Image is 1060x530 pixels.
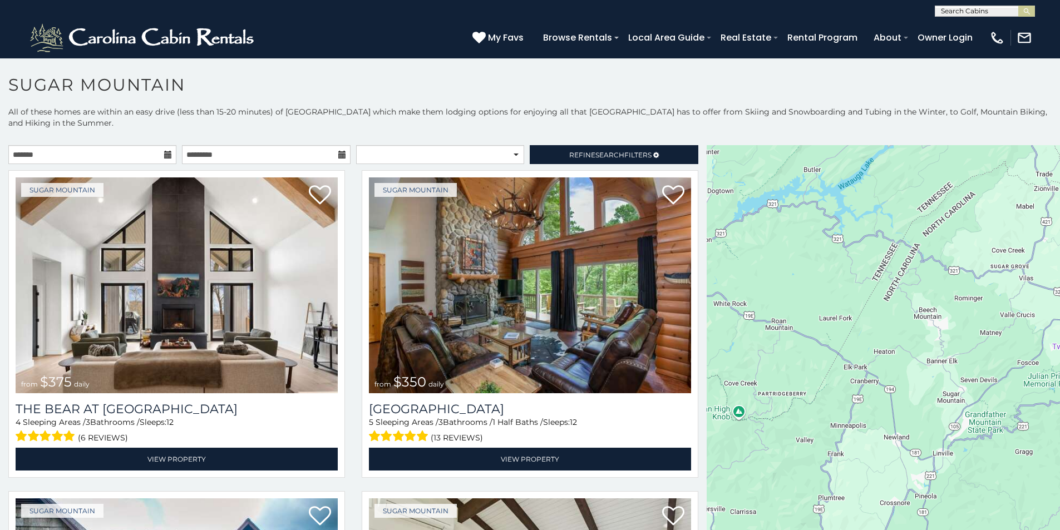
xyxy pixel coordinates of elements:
a: About [868,28,907,47]
span: daily [74,380,90,388]
a: Rental Program [782,28,863,47]
span: from [374,380,391,388]
div: Sleeping Areas / Bathrooms / Sleeps: [16,417,338,445]
a: RefineSearchFilters [530,145,698,164]
span: daily [428,380,444,388]
a: The Bear At [GEOGRAPHIC_DATA] [16,402,338,417]
img: phone-regular-white.png [989,30,1005,46]
span: 3 [438,417,443,427]
a: Sugar Mountain [374,504,457,518]
a: Sugar Mountain [21,504,103,518]
span: Refine Filters [569,151,652,159]
a: View Property [16,448,338,470]
a: Local Area Guide [623,28,710,47]
a: Add to favorites [309,184,331,207]
a: Add to favorites [662,505,684,528]
a: Browse Rentals [538,28,618,47]
h3: The Bear At Sugar Mountain [16,402,338,417]
span: My Favs [488,31,524,44]
span: 12 [166,417,174,427]
a: Grouse Moor Lodge from $350 daily [369,177,691,393]
span: 12 [570,417,577,427]
span: (6 reviews) [78,430,128,445]
span: Search [595,151,624,159]
a: Sugar Mountain [374,183,457,197]
img: Grouse Moor Lodge [369,177,691,393]
span: from [21,380,38,388]
a: View Property [369,448,691,470]
a: Owner Login [912,28,978,47]
a: Add to favorites [309,505,331,528]
img: mail-regular-white.png [1017,30,1032,46]
span: 3 [86,417,90,427]
a: The Bear At Sugar Mountain from $375 daily [16,177,338,393]
a: My Favs [472,31,526,45]
a: Add to favorites [662,184,684,207]
a: Sugar Mountain [21,183,103,197]
img: The Bear At Sugar Mountain [16,177,338,393]
span: $350 [393,374,426,390]
h3: Grouse Moor Lodge [369,402,691,417]
a: Real Estate [715,28,777,47]
a: [GEOGRAPHIC_DATA] [369,402,691,417]
span: 4 [16,417,21,427]
span: (13 reviews) [431,430,483,445]
img: White-1-2.png [28,21,259,55]
div: Sleeping Areas / Bathrooms / Sleeps: [369,417,691,445]
span: $375 [40,374,72,390]
span: 1 Half Baths / [492,417,543,427]
span: 5 [369,417,373,427]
